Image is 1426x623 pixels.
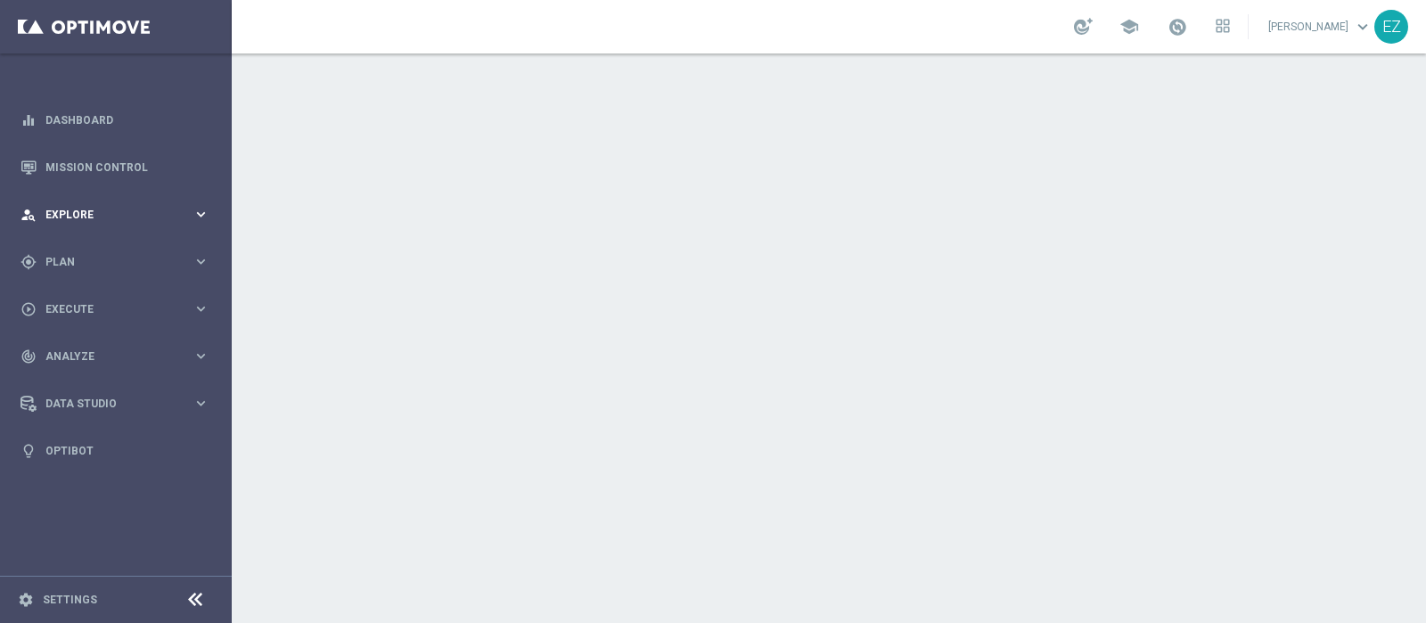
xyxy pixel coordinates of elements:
button: gps_fixed Plan keyboard_arrow_right [20,255,210,269]
i: keyboard_arrow_right [193,395,209,412]
button: person_search Explore keyboard_arrow_right [20,208,210,222]
div: EZ [1374,10,1408,44]
i: play_circle_outline [20,301,37,317]
button: equalizer Dashboard [20,113,210,127]
span: Execute [45,304,193,315]
div: Explore [20,207,193,223]
i: keyboard_arrow_right [193,206,209,223]
i: equalizer [20,112,37,128]
span: Plan [45,257,193,267]
button: lightbulb Optibot [20,444,210,458]
span: Analyze [45,351,193,362]
div: Dashboard [20,96,209,143]
div: Execute [20,301,193,317]
div: Mission Control [20,143,209,191]
i: keyboard_arrow_right [193,253,209,270]
i: person_search [20,207,37,223]
span: school [1119,17,1139,37]
a: Optibot [45,427,209,474]
i: gps_fixed [20,254,37,270]
a: Settings [43,594,97,605]
div: Plan [20,254,193,270]
button: play_circle_outline Execute keyboard_arrow_right [20,302,210,316]
button: track_changes Analyze keyboard_arrow_right [20,349,210,364]
i: track_changes [20,348,37,365]
span: Explore [45,209,193,220]
i: lightbulb [20,443,37,459]
i: keyboard_arrow_right [193,300,209,317]
a: Mission Control [45,143,209,191]
span: Data Studio [45,398,193,409]
i: settings [18,592,34,608]
button: Mission Control [20,160,210,175]
a: Dashboard [45,96,209,143]
div: Optibot [20,427,209,474]
span: keyboard_arrow_down [1353,17,1373,37]
div: Data Studio [20,396,193,412]
a: [PERSON_NAME]keyboard_arrow_down [1266,13,1374,40]
button: Data Studio keyboard_arrow_right [20,397,210,411]
i: keyboard_arrow_right [193,348,209,365]
div: Analyze [20,348,193,365]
